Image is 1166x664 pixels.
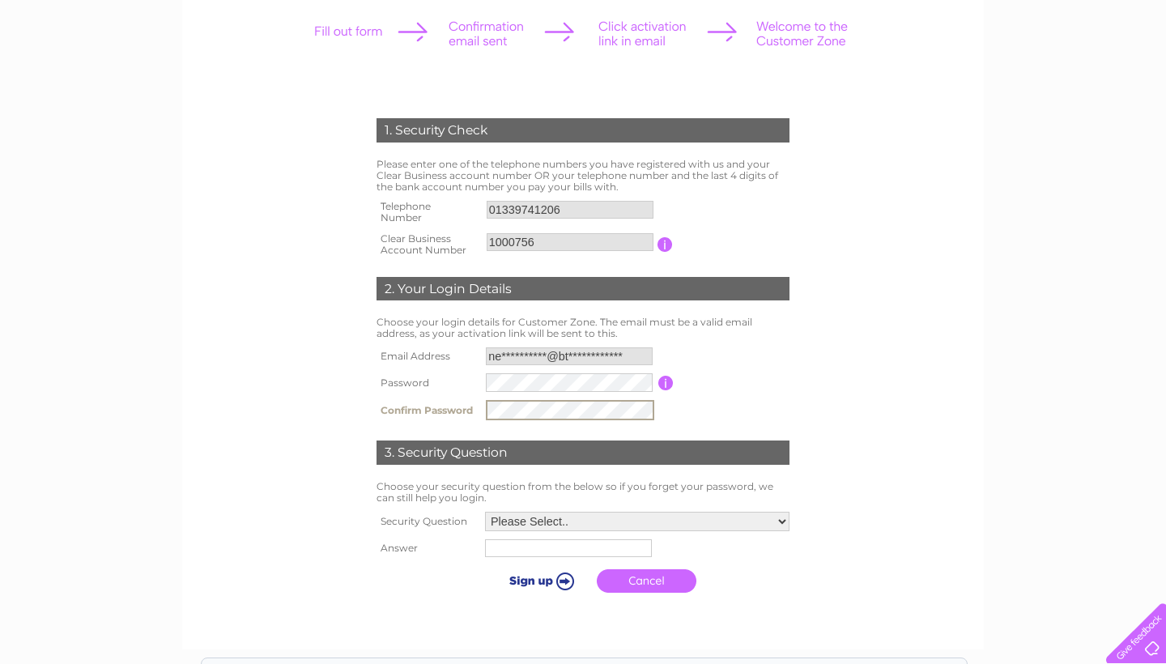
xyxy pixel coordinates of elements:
td: Choose your login details for Customer Zone. The email must be a valid email address, as your act... [372,313,794,343]
th: Security Question [372,508,481,535]
input: Submit [489,569,589,592]
td: Please enter one of the telephone numbers you have registered with us and your Clear Business acc... [372,155,794,196]
th: Clear Business Account Number [372,228,483,261]
th: Telephone Number [372,196,483,228]
input: Information [657,237,673,252]
div: Clear Business is a trading name of Verastar Limited (registered in [GEOGRAPHIC_DATA] No. 3667643... [202,9,967,79]
th: Email Address [372,343,482,369]
a: Contact [1117,69,1156,81]
th: Confirm Password [372,396,482,424]
div: 1. Security Check [377,118,789,143]
div: 2. Your Login Details [377,277,789,301]
div: 3. Security Question [377,441,789,465]
a: Telecoms [1025,69,1074,81]
a: Blog [1083,69,1107,81]
th: Answer [372,535,481,561]
a: Cancel [597,569,696,593]
input: Information [658,376,674,390]
th: Password [372,369,482,396]
a: 0333 014 3131 [861,8,972,28]
td: Choose your security question from the below so if you forget your password, we can still help yo... [372,477,794,508]
a: Water [939,69,970,81]
img: logo.png [40,42,123,92]
a: Energy [980,69,1015,81]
